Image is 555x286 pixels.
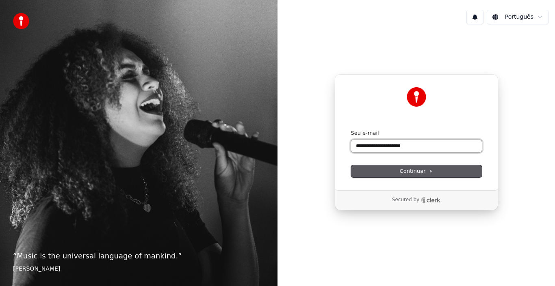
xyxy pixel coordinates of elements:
[400,168,433,175] span: Continuar
[13,13,29,29] img: youka
[351,129,379,137] label: Seu e-mail
[13,250,264,262] p: “ Music is the universal language of mankind. ”
[13,265,264,273] footer: [PERSON_NAME]
[421,197,440,203] a: Clerk logo
[351,165,482,177] button: Continuar
[407,87,426,107] img: Youka
[392,197,419,203] p: Secured by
